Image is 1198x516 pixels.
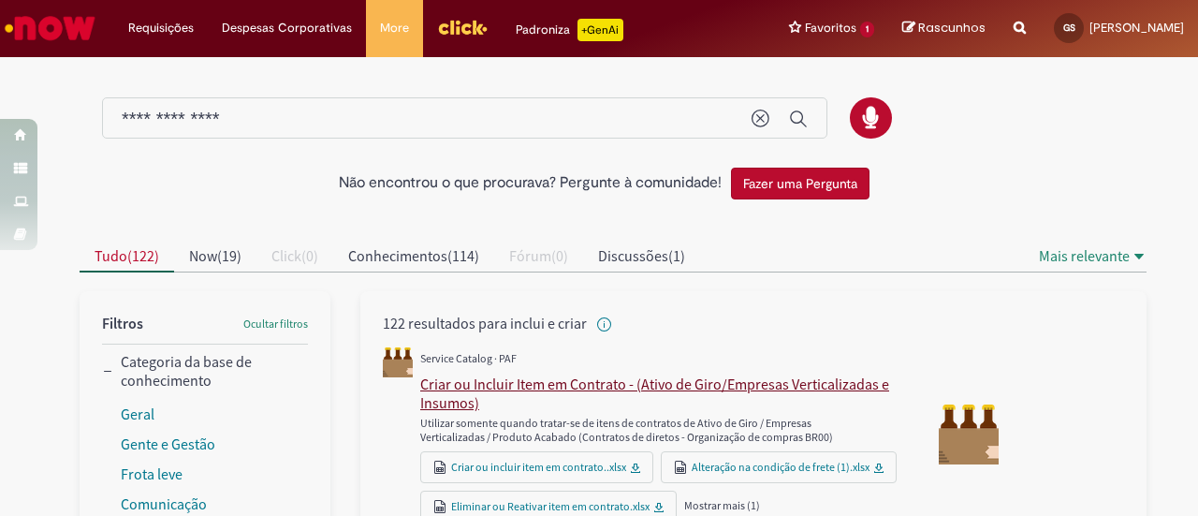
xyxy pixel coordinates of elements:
[1089,20,1184,36] span: [PERSON_NAME]
[902,20,986,37] a: Rascunhos
[516,19,623,41] div: Padroniza
[731,168,869,199] button: Fazer uma Pergunta
[339,175,722,192] h2: Não encontrou o que procurava? Pergunte à comunidade!
[805,19,856,37] span: Favoritos
[222,19,352,37] span: Despesas Corporativas
[918,19,986,37] span: Rascunhos
[1063,22,1075,34] span: GS
[577,19,623,41] p: +GenAi
[860,22,874,37] span: 1
[2,9,98,47] img: ServiceNow
[437,13,488,41] img: click_logo_yellow_360x200.png
[128,19,194,37] span: Requisições
[380,19,409,37] span: More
